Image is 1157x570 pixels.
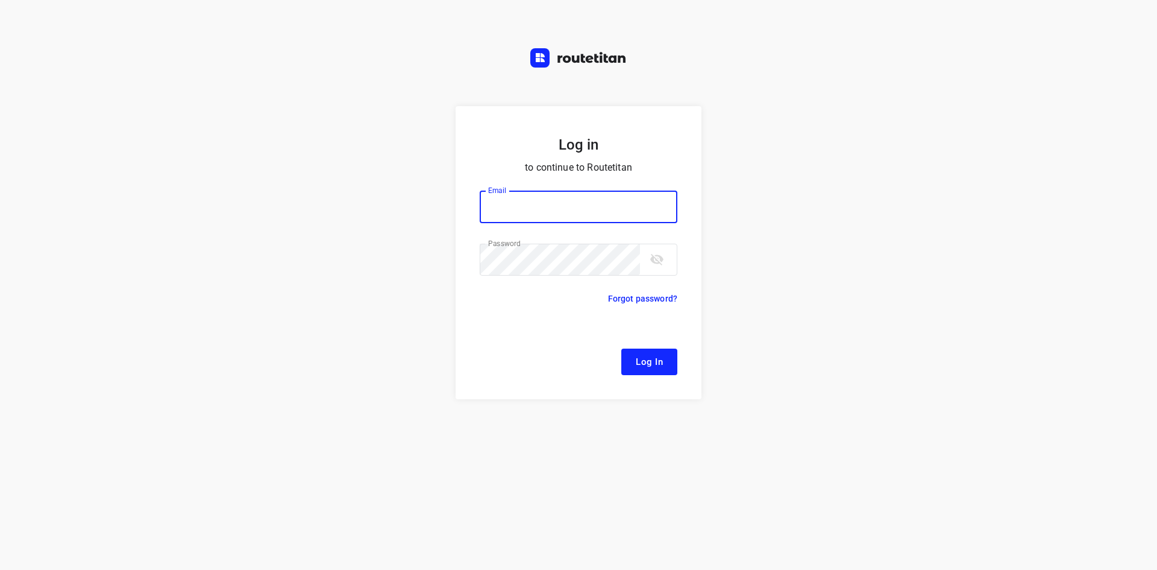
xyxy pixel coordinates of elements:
h5: Log in [480,135,677,154]
button: Log In [621,349,677,375]
img: Routetitan [530,48,627,68]
span: Log In [636,354,663,370]
button: toggle password visibility [645,247,669,271]
p: to continue to Routetitan [480,159,677,176]
p: Forgot password? [608,291,677,306]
